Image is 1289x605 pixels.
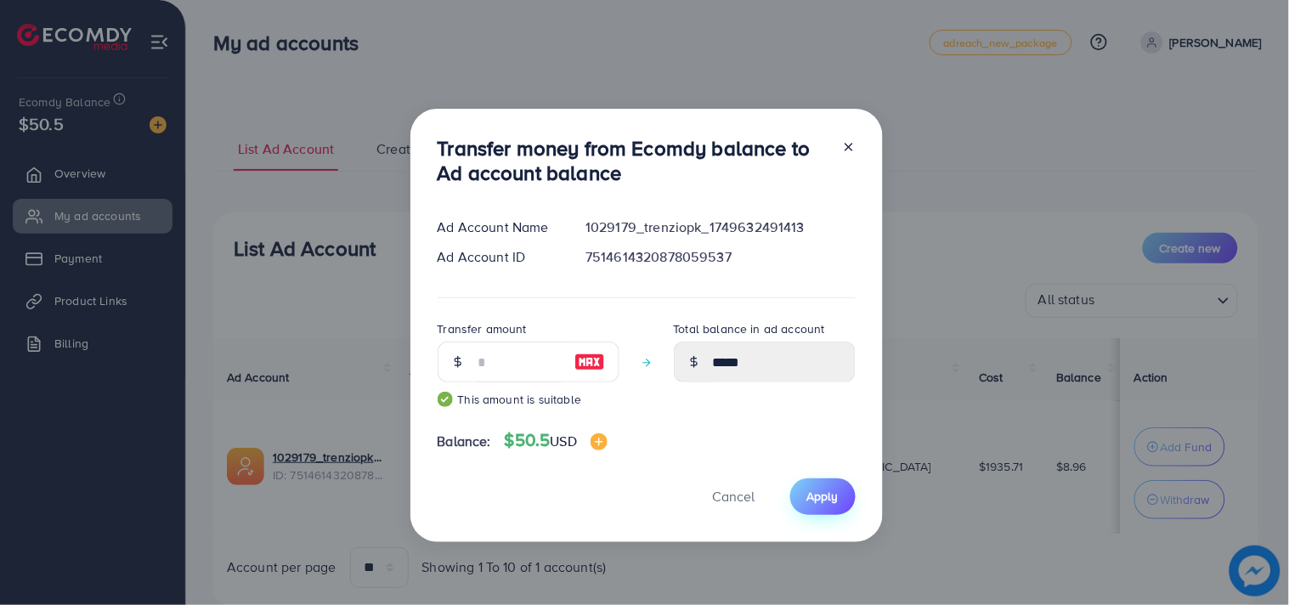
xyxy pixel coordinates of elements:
img: image [591,433,608,450]
label: Total balance in ad account [674,320,825,337]
h4: $50.5 [505,430,608,451]
small: This amount is suitable [438,391,619,408]
label: Transfer amount [438,320,527,337]
div: 7514614320878059537 [572,247,868,267]
div: Ad Account Name [424,218,573,237]
button: Cancel [692,478,777,515]
button: Apply [790,478,856,515]
span: Balance: [438,432,491,451]
span: USD [551,432,577,450]
img: guide [438,392,453,407]
img: image [574,352,605,372]
span: Apply [807,488,839,505]
span: Cancel [713,487,755,506]
h3: Transfer money from Ecomdy balance to Ad account balance [438,136,828,185]
div: 1029179_trenziopk_1749632491413 [572,218,868,237]
div: Ad Account ID [424,247,573,267]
